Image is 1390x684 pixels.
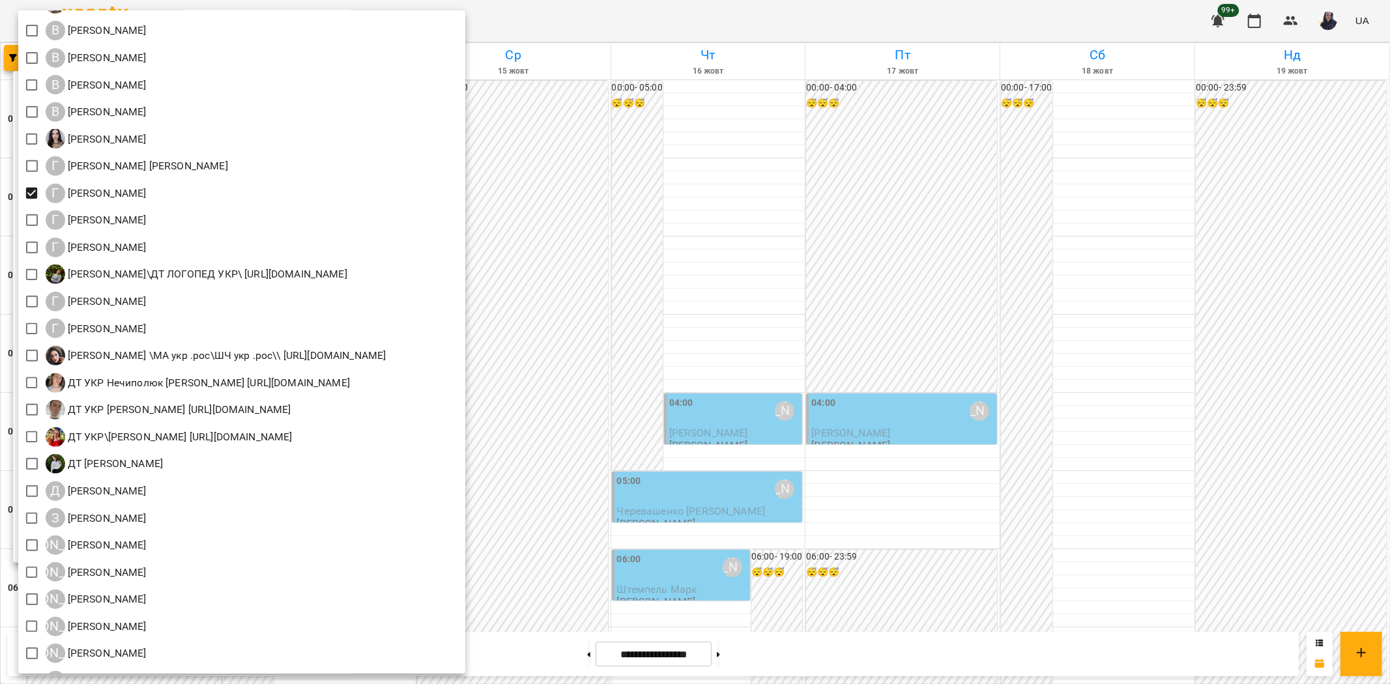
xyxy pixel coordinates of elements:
[46,427,293,447] a: Д ДТ УКР\[PERSON_NAME] [URL][DOMAIN_NAME]
[46,562,147,582] div: Кожевнікова Наталія
[46,373,350,393] div: ДТ УКР Нечиполюк Мирослава https://us06web.zoom.us/j/87978670003
[46,264,347,284] a: Г [PERSON_NAME]\ДТ ЛОГОПЕД УКР\ [URL][DOMAIN_NAME]
[46,535,65,555] div: [PERSON_NAME]
[46,184,147,203] a: Г [PERSON_NAME]
[46,129,65,149] img: Г
[46,644,147,663] a: [PERSON_NAME] [PERSON_NAME]
[46,481,65,501] div: Д
[46,264,347,284] div: Гончаренко Світлана Володимирівна\ДТ ЛОГОПЕД УКР\ https://us06web.zoom.us/j/81989846243
[46,481,147,501] a: Д [PERSON_NAME]
[46,535,147,555] a: [PERSON_NAME] [PERSON_NAME]
[46,238,65,257] div: Г
[65,50,147,66] p: [PERSON_NAME]
[65,266,347,282] p: [PERSON_NAME]\ДТ ЛОГОПЕД УКР\ [URL][DOMAIN_NAME]
[65,375,350,391] p: ДТ УКР Нечиполюк [PERSON_NAME] [URL][DOMAIN_NAME]
[65,104,147,120] p: [PERSON_NAME]
[46,319,65,338] div: Г
[46,210,147,230] div: Гвоздик Надія
[65,294,147,309] p: [PERSON_NAME]
[46,346,65,365] img: Г
[46,210,147,230] a: Г [PERSON_NAME]
[46,48,147,68] a: В [PERSON_NAME]
[46,156,65,176] div: Г
[65,321,147,337] p: [PERSON_NAME]
[65,565,147,580] p: [PERSON_NAME]
[46,590,147,609] a: [PERSON_NAME] [PERSON_NAME]
[46,454,164,474] a: Д ДТ [PERSON_NAME]
[46,454,164,474] div: ДТ Чавага Вікторія
[46,562,147,582] a: [PERSON_NAME] [PERSON_NAME]
[46,508,65,528] div: З
[46,644,147,663] div: Красюк Анжела
[46,184,65,203] div: Г
[46,238,147,257] div: Гончаренко Наталія
[65,186,147,201] p: [PERSON_NAME]
[65,619,147,634] p: [PERSON_NAME]
[46,210,65,230] div: Г
[46,292,147,311] a: Г [PERSON_NAME]
[65,402,291,418] p: ДТ УКР [PERSON_NAME] [URL][DOMAIN_NAME]
[46,400,291,420] a: Д ДТ УКР [PERSON_NAME] [URL][DOMAIN_NAME]
[46,617,147,636] div: Костишак Ілона
[46,75,147,94] div: Вовк Галина
[46,102,147,122] div: Вікторія Котисько
[65,646,147,661] p: [PERSON_NAME]
[46,346,386,365] a: Г [PERSON_NAME] \МА укр .рос\ШЧ укр .рос\\ [URL][DOMAIN_NAME]
[65,348,386,363] p: [PERSON_NAME] \МА укр .рос\ШЧ укр .рос\\ [URL][DOMAIN_NAME]
[46,75,147,94] a: В [PERSON_NAME]
[65,240,147,255] p: [PERSON_NAME]
[46,156,228,176] div: Гаврилевська Оксана
[46,508,147,528] a: З [PERSON_NAME]
[46,292,147,311] div: Горькова Катерина
[46,129,147,149] a: Г [PERSON_NAME]
[46,427,65,447] img: Д
[46,102,147,122] a: В [PERSON_NAME]
[46,535,147,555] div: Коваль Юлія
[46,21,147,40] div: Валерія Ковалик
[46,156,228,176] a: Г [PERSON_NAME] [PERSON_NAME]
[46,264,65,284] img: Г
[46,184,147,203] div: Галушка Оксана
[65,132,147,147] p: [PERSON_NAME]
[65,511,147,526] p: [PERSON_NAME]
[46,292,65,311] div: Г
[46,319,147,338] div: Гудима Антон
[46,562,65,582] div: [PERSON_NAME]
[46,644,65,663] div: [PERSON_NAME]
[46,400,65,420] img: Д
[46,508,147,528] div: Зверєва Анастасія
[46,400,291,420] div: ДТ УКР Колоша Катерина https://us06web.zoom.us/j/84976667317
[65,23,147,38] p: [PERSON_NAME]
[46,102,65,122] div: В
[65,212,147,228] p: [PERSON_NAME]
[46,319,147,338] a: Г [PERSON_NAME]
[46,21,147,40] a: В [PERSON_NAME]
[46,21,65,40] div: В
[46,346,386,365] div: Гусак Олена Армаїсівна \МА укр .рос\ШЧ укр .рос\\ https://us06web.zoom.us/j/83079612343
[46,590,147,609] div: Кордон Олена
[46,590,65,609] div: [PERSON_NAME]
[46,454,65,474] img: Д
[65,537,147,553] p: [PERSON_NAME]
[46,129,147,149] div: Габорак Галина
[46,373,350,393] a: Д ДТ УКР Нечиполюк [PERSON_NAME] [URL][DOMAIN_NAME]
[65,78,147,93] p: [PERSON_NAME]
[46,427,293,447] div: ДТ УКР\РОС Абасова Сабіна https://us06web.zoom.us/j/84886035086
[65,158,228,174] p: [PERSON_NAME] [PERSON_NAME]
[46,48,147,68] div: Венюкова Єлизавета
[46,617,65,636] div: [PERSON_NAME]
[46,617,147,636] a: [PERSON_NAME] [PERSON_NAME]
[46,481,147,501] div: Данилюк Анастасія
[65,483,147,499] p: [PERSON_NAME]
[46,75,65,94] div: В
[65,429,293,445] p: ДТ УКР\[PERSON_NAME] [URL][DOMAIN_NAME]
[65,456,164,472] p: ДТ [PERSON_NAME]
[46,48,65,68] div: В
[65,591,147,607] p: [PERSON_NAME]
[46,238,147,257] a: Г [PERSON_NAME]
[46,373,65,393] img: Д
